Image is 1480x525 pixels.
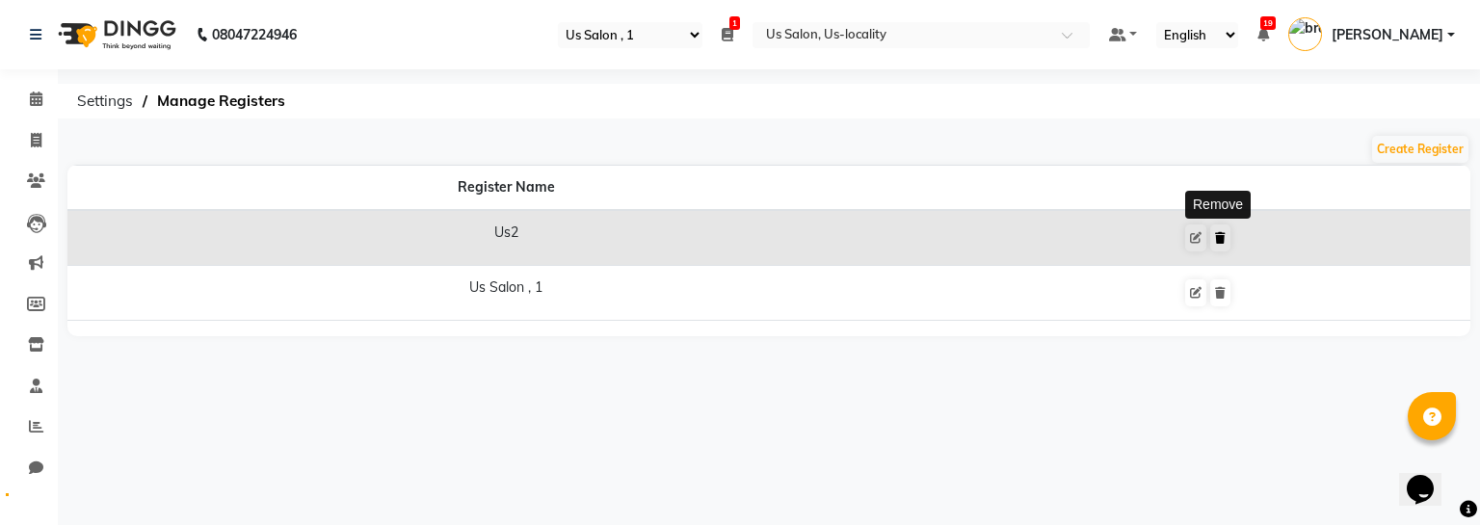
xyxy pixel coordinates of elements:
[1257,26,1269,43] a: 19
[1260,16,1276,30] span: 19
[1288,17,1322,51] img: brajesh
[67,266,944,321] td: Us Salon , 1
[1185,191,1251,219] div: Remove
[212,8,297,62] b: 08047224946
[147,84,295,118] span: Manage Registers
[1399,448,1461,506] iframe: chat widget
[67,210,944,266] td: Us2
[67,166,944,211] th: Register Name
[1332,25,1443,45] span: [PERSON_NAME]
[729,16,740,30] span: 1
[67,84,143,118] span: Settings
[49,8,181,62] img: logo
[1372,136,1468,163] button: Create Register
[722,26,733,43] a: 1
